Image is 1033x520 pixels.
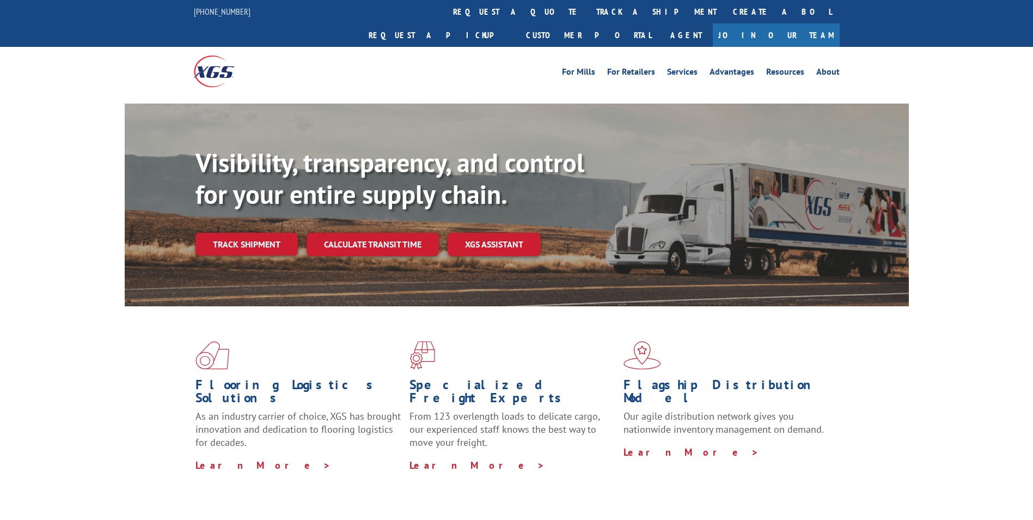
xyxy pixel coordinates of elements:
a: XGS ASSISTANT [448,233,541,256]
a: Calculate transit time [307,233,439,256]
a: Track shipment [195,233,298,256]
img: xgs-icon-focused-on-flooring-red [409,341,435,370]
a: Learn More > [624,446,759,458]
a: Learn More > [409,459,545,471]
a: [PHONE_NUMBER] [194,6,250,17]
a: For Retailers [607,68,655,80]
a: Resources [766,68,804,80]
h1: Specialized Freight Experts [409,378,615,410]
h1: Flooring Logistics Solutions [195,378,401,410]
a: About [816,68,840,80]
a: Join Our Team [713,23,840,47]
a: Services [667,68,698,80]
img: xgs-icon-flagship-distribution-model-red [624,341,661,370]
a: Customer Portal [518,23,659,47]
p: From 123 overlength loads to delicate cargo, our experienced staff knows the best way to move you... [409,410,615,458]
h1: Flagship Distribution Model [624,378,829,410]
span: Our agile distribution network gives you nationwide inventory management on demand. [624,410,824,436]
span: As an industry carrier of choice, XGS has brought innovation and dedication to flooring logistics... [195,410,401,449]
b: Visibility, transparency, and control for your entire supply chain. [195,146,584,211]
a: Agent [659,23,713,47]
a: Request a pickup [360,23,518,47]
img: xgs-icon-total-supply-chain-intelligence-red [195,341,229,370]
a: For Mills [562,68,595,80]
a: Learn More > [195,459,331,471]
a: Advantages [710,68,754,80]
